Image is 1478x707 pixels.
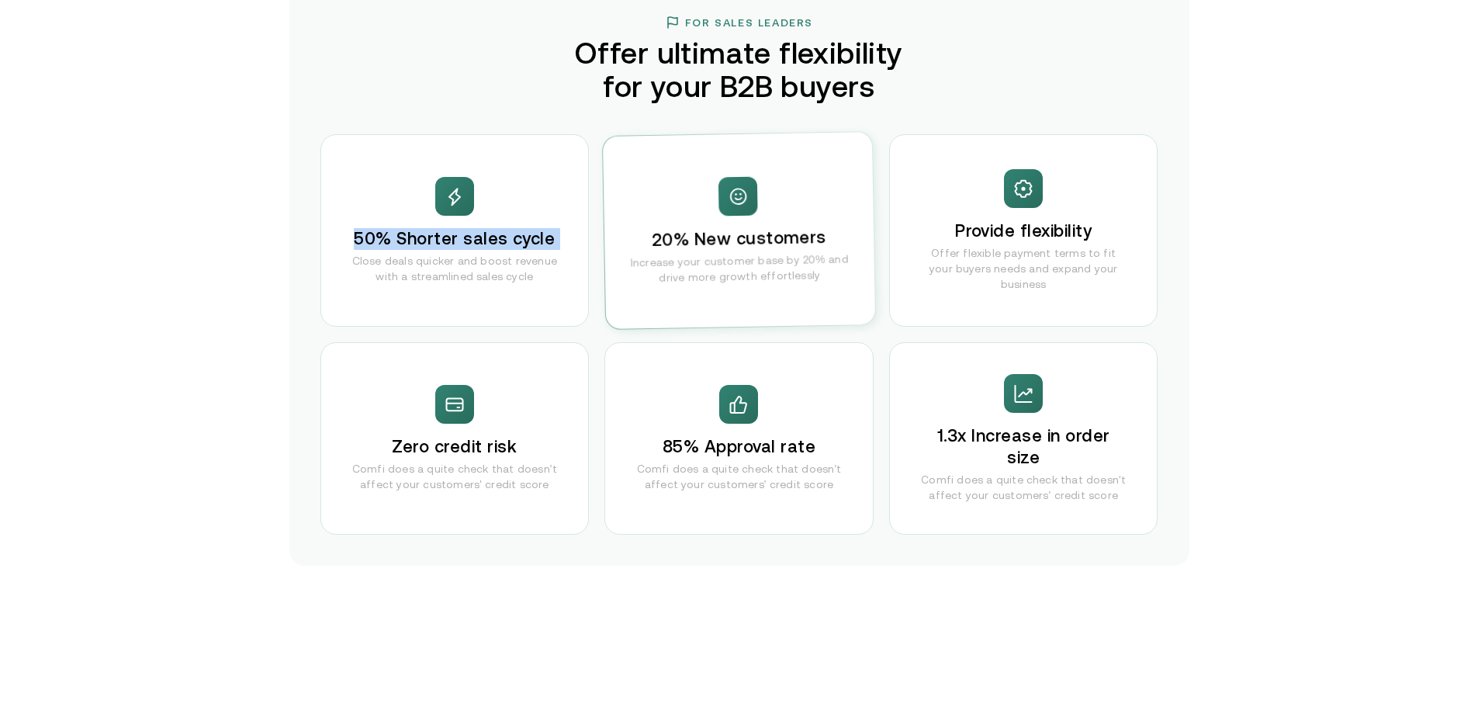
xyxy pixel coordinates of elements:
img: flag [665,15,680,30]
h3: 20% New customers [652,227,827,252]
p: Comfi does a quite check that doesn't affect your customers' credit score [352,461,558,492]
img: spark [727,185,749,207]
img: spark [1012,383,1034,405]
p: Comfi does a quite check that doesn't affect your customers' credit score [921,472,1127,503]
p: Increase your customer base by 20% and drive more growth effortlessly [621,251,859,286]
img: spark [1012,178,1034,200]
p: Close deals quicker and boost revenue with a streamlined sales cycle [352,253,558,284]
h3: For Sales Leaders [685,16,813,29]
h2: Offer ultimate flexibility for your B2B buyers [557,36,922,103]
h3: 50% Shorter sales cycle [354,228,555,250]
img: spark [444,185,466,208]
p: Comfi does a quite check that doesn't affect your customers' credit score [636,461,842,492]
h3: 1.3x Increase in order size [921,425,1127,469]
img: spark [444,393,466,416]
h3: Zero credit risk [392,436,517,458]
h3: Provide flexibility [955,220,1092,242]
h3: 85% Approval rate [663,436,815,458]
img: spark [728,393,749,416]
p: Offer flexible payment terms to fit your buyers needs and expand your business [921,245,1127,292]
